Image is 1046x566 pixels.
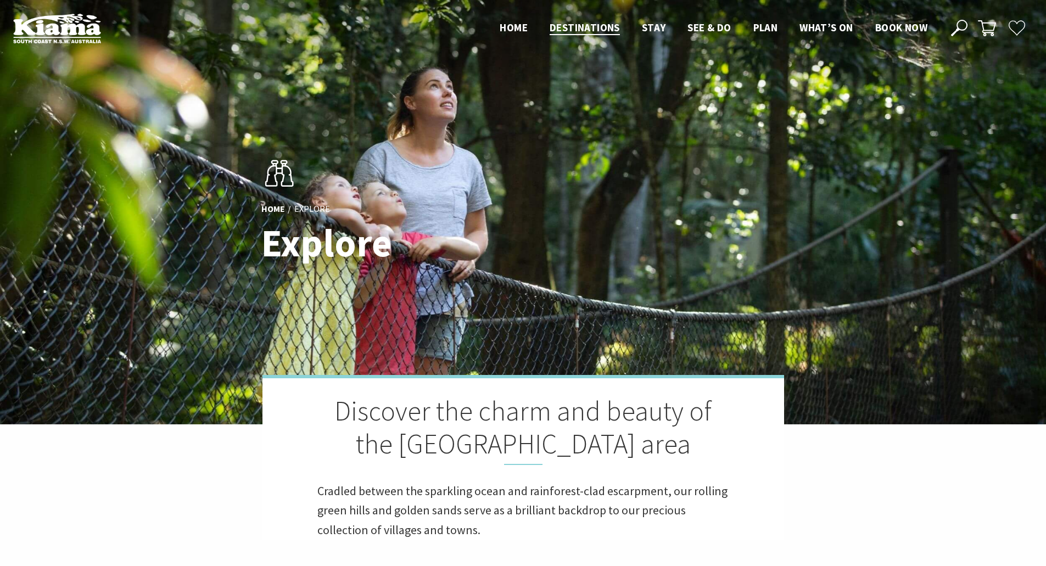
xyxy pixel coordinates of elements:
span: Book now [875,21,927,34]
h1: Explore [261,222,572,264]
li: Explore [294,202,330,216]
nav: Main Menu [489,19,938,37]
h2: Discover the charm and beauty of the [GEOGRAPHIC_DATA] area [317,395,729,465]
img: Kiama Logo [13,13,101,43]
span: Destinations [550,21,620,34]
span: Home [500,21,528,34]
span: Plan [753,21,778,34]
span: What’s On [799,21,853,34]
a: Home [261,203,285,215]
span: Cradled between the sparkling ocean and rainforest-clad escarpment, our rolling green hills and g... [317,483,728,537]
span: Stay [642,21,666,34]
span: See & Do [687,21,731,34]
